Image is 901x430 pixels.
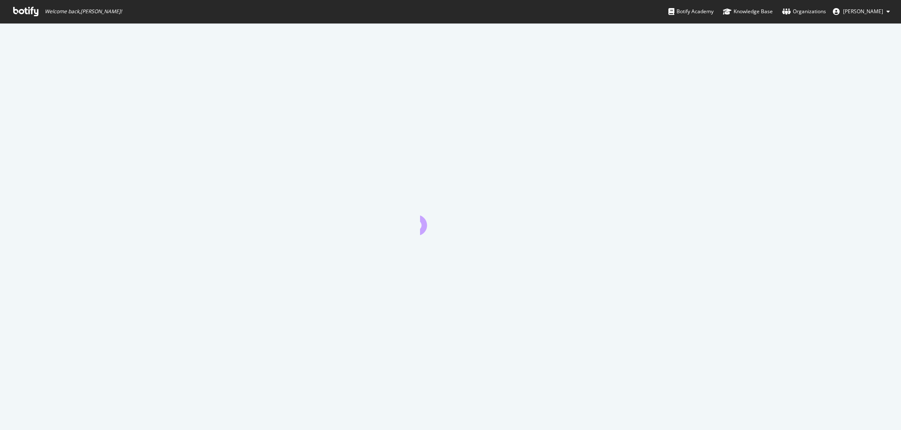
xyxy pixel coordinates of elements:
[420,204,481,235] div: animation
[826,5,897,18] button: [PERSON_NAME]
[782,7,826,16] div: Organizations
[723,7,773,16] div: Knowledge Base
[668,7,714,16] div: Botify Academy
[45,8,122,15] span: Welcome back, [PERSON_NAME] !
[843,8,883,15] span: Alexandre Di Mascio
